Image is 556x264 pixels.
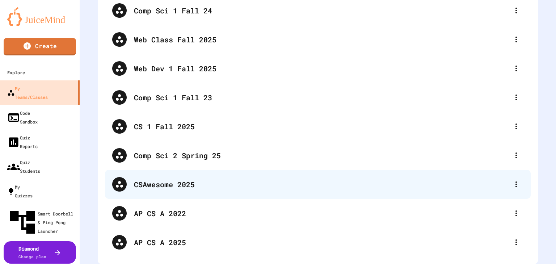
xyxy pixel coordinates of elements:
div: Web Dev 1 Fall 2025 [134,63,509,74]
div: Comp Sci 2 Spring 25 [105,141,531,170]
div: CSAwesome 2025 [134,179,509,190]
div: CS 1 Fall 2025 [134,121,509,132]
div: AP CS A 2025 [105,228,531,257]
div: Web Class Fall 2025 [105,25,531,54]
span: Change plan [18,254,46,259]
div: Comp Sci 1 Fall 24 [134,5,509,16]
div: My Quizzes [7,183,33,200]
div: Comp Sci 1 Fall 23 [105,83,531,112]
div: CS 1 Fall 2025 [105,112,531,141]
div: Comp Sci 2 Spring 25 [134,150,509,161]
img: logo-orange.svg [7,7,72,26]
div: Quiz Reports [7,133,38,151]
div: AP CS A 2022 [105,199,531,228]
button: DiamondChange plan [4,241,76,264]
div: Web Class Fall 2025 [134,34,509,45]
div: My Teams/Classes [7,84,48,101]
div: AP CS A 2025 [134,237,509,248]
div: Smart Doorbell & Ping Pong Launcher [7,207,77,238]
a: Create [4,38,76,55]
div: Explore [7,68,25,77]
div: CSAwesome 2025 [105,170,531,199]
div: Code Sandbox [7,109,38,126]
div: Quiz Students [7,158,40,175]
div: Comp Sci 1 Fall 23 [134,92,509,103]
div: AP CS A 2022 [134,208,509,219]
div: Diamond [18,245,46,260]
div: Web Dev 1 Fall 2025 [105,54,531,83]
